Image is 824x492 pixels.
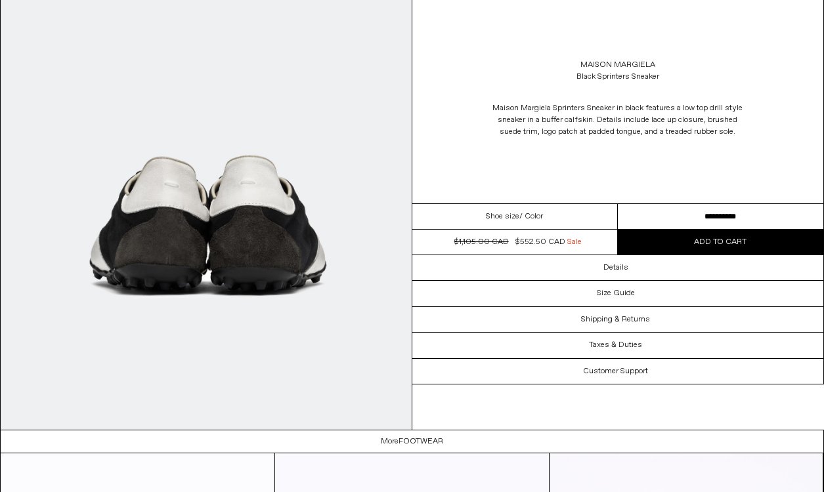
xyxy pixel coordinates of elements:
span: / Color [519,211,543,222]
s: $1,105.00 CAD [454,237,509,247]
span: Sale [567,236,582,248]
h3: Size Guide [597,289,635,298]
p: Maison Margiela Sprinters Sneaker in black features a low top drill style sneaker in a buffer cal... [487,96,749,144]
span: Add to cart [694,237,747,247]
h3: Shipping & Returns [581,315,650,324]
a: Maison Margiela [580,59,655,71]
div: Black Sprinters Sneaker [576,71,659,83]
h3: Customer Support [583,367,648,376]
h3: Taxes & Duties [589,340,642,350]
span: Footwear [399,437,443,446]
h1: More [381,430,443,453]
span: $552.50 CAD [515,237,565,247]
h3: Details [603,263,628,272]
span: Shoe size [486,211,519,222]
button: Add to cart [618,230,823,255]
